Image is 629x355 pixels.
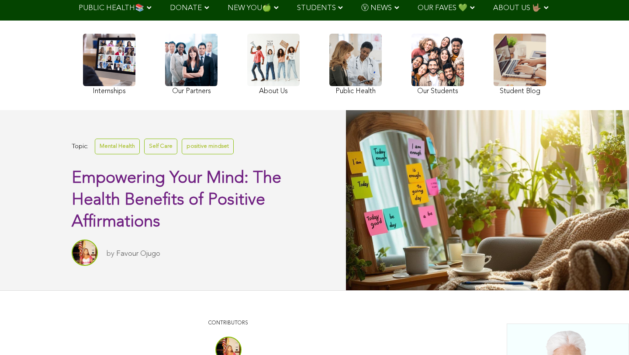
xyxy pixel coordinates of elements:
[72,141,88,153] span: Topic:
[361,4,392,12] span: Ⓥ NEWS
[144,139,177,154] a: Self Care
[95,139,140,154] a: Mental Health
[86,319,370,327] p: CONTRIBUTORS
[72,240,98,266] img: Favour Ojugo
[297,4,336,12] span: STUDENTS
[493,4,541,12] span: ABOUT US 🤟🏽
[107,250,114,258] span: by
[79,4,144,12] span: PUBLIC HEALTH📚
[228,4,271,12] span: NEW YOU🍏
[585,313,629,355] iframe: Chat Widget
[116,250,160,258] a: Favour Ojugo
[182,139,234,154] a: positive mindset
[170,4,202,12] span: DONATE
[418,4,467,12] span: OUR FAVES 💚
[72,170,281,230] span: Empowering Your Mind: The Health Benefits of Positive Affirmations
